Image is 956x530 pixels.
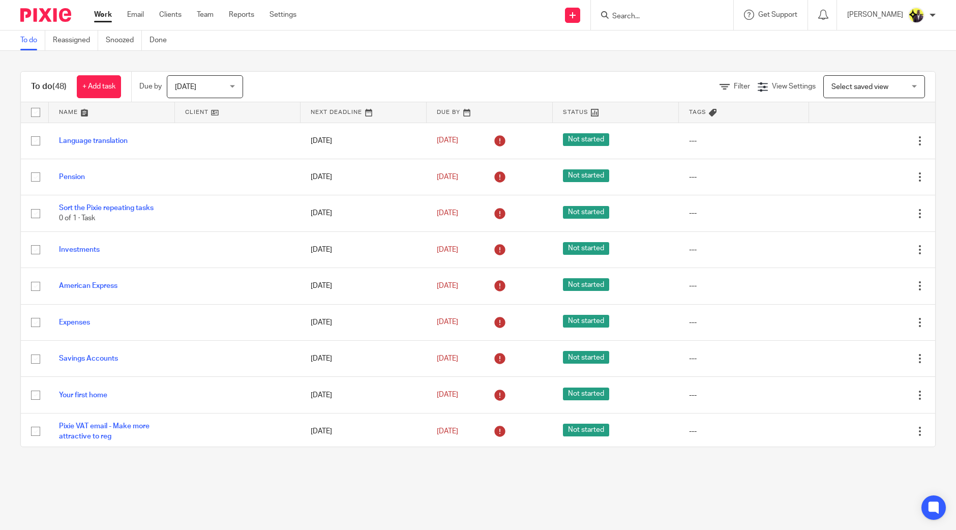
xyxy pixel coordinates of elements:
[437,428,458,435] span: [DATE]
[563,133,609,146] span: Not started
[563,351,609,364] span: Not started
[59,246,100,253] a: Investments
[175,83,196,91] span: [DATE]
[127,10,144,20] a: Email
[77,75,121,98] a: + Add task
[20,31,45,50] a: To do
[59,319,90,326] a: Expenses
[59,173,85,181] a: Pension
[270,10,296,20] a: Settings
[847,10,903,20] p: [PERSON_NAME]
[59,423,150,440] a: Pixie VAT email - Make more attractive to reg
[734,83,750,90] span: Filter
[437,355,458,362] span: [DATE]
[94,10,112,20] a: Work
[563,315,609,328] span: Not started
[106,31,142,50] a: Snoozed
[301,304,427,340] td: [DATE]
[689,136,799,146] div: ---
[31,81,67,92] h1: To do
[437,137,458,144] span: [DATE]
[229,10,254,20] a: Reports
[831,83,888,91] span: Select saved view
[437,391,458,398] span: [DATE]
[301,159,427,195] td: [DATE]
[689,109,706,115] span: Tags
[563,388,609,400] span: Not started
[52,82,67,91] span: (48)
[437,246,458,253] span: [DATE]
[611,12,703,21] input: Search
[563,424,609,436] span: Not started
[20,8,71,22] img: Pixie
[197,10,214,20] a: Team
[437,210,458,217] span: [DATE]
[689,390,799,400] div: ---
[689,208,799,218] div: ---
[301,195,427,231] td: [DATE]
[53,31,98,50] a: Reassigned
[59,137,128,144] a: Language translation
[301,413,427,449] td: [DATE]
[563,242,609,255] span: Not started
[689,281,799,291] div: ---
[150,31,174,50] a: Done
[437,282,458,289] span: [DATE]
[301,123,427,159] td: [DATE]
[59,392,107,399] a: Your first home
[563,278,609,291] span: Not started
[689,426,799,436] div: ---
[563,169,609,182] span: Not started
[59,204,154,212] a: Sort the Pixie repeating tasks
[59,215,95,222] span: 0 of 1 · Task
[59,355,118,362] a: Savings Accounts
[689,245,799,255] div: ---
[689,317,799,328] div: ---
[301,341,427,377] td: [DATE]
[772,83,816,90] span: View Settings
[908,7,924,23] img: Yemi-Starbridge.jpg
[437,319,458,326] span: [DATE]
[689,354,799,364] div: ---
[301,231,427,268] td: [DATE]
[301,377,427,413] td: [DATE]
[437,173,458,181] span: [DATE]
[758,11,797,18] span: Get Support
[159,10,182,20] a: Clients
[689,172,799,182] div: ---
[563,206,609,219] span: Not started
[59,282,117,289] a: American Express
[301,268,427,304] td: [DATE]
[139,81,162,92] p: Due by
